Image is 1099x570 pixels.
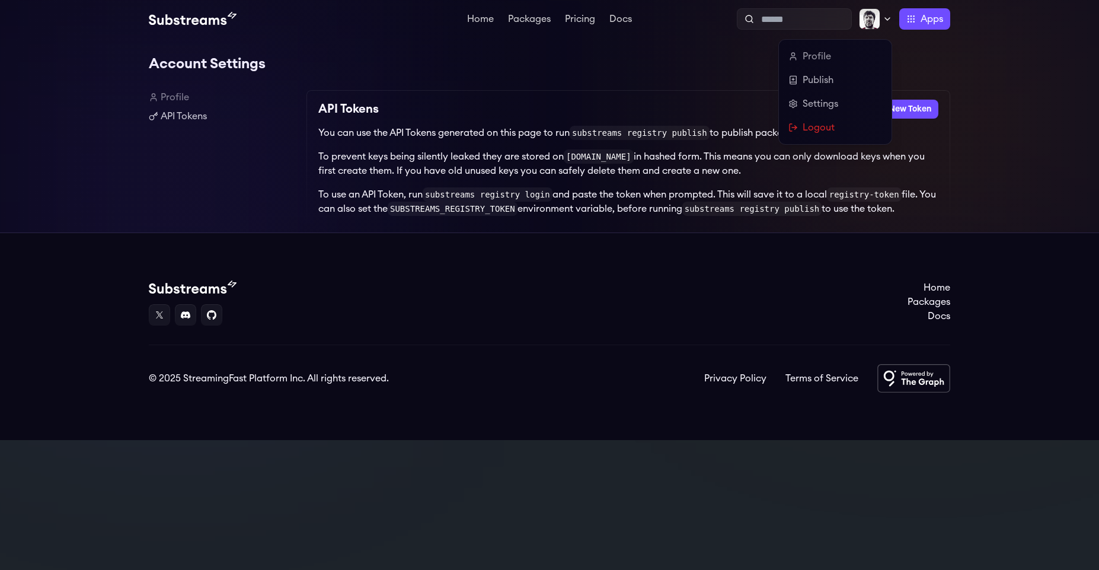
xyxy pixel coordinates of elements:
[318,126,938,140] p: You can use the API Tokens generated on this page to run to publish packages on
[908,281,950,295] a: Home
[149,12,237,26] img: Substream's logo
[921,12,943,26] span: Apps
[704,371,766,386] a: Privacy Policy
[149,90,297,104] a: Profile
[788,49,882,63] a: Profile
[465,14,496,26] a: Home
[149,109,297,123] a: API Tokens
[564,149,634,164] code: [DOMAIN_NAME]
[859,8,880,30] img: Profile
[570,126,710,140] code: substreams registry publish
[149,281,237,295] img: Substream's logo
[788,73,882,87] a: Publish
[682,202,822,216] code: substreams registry publish
[563,14,598,26] a: Pricing
[877,364,950,393] img: Powered by The Graph
[318,187,938,216] p: To use an API Token, run and paste the token when prompted. This will save it to a local file. Yo...
[506,14,553,26] a: Packages
[318,100,379,119] h2: API Tokens
[788,97,882,111] a: Settings
[607,14,634,26] a: Docs
[318,149,938,178] p: To prevent keys being silently leaked they are stored on in hashed form. This means you can only ...
[788,120,882,135] a: Logout
[388,202,517,216] code: SUBSTREAMS_REGISTRY_TOKEN
[908,295,950,309] a: Packages
[149,371,389,386] div: © 2025 StreamingFast Platform Inc. All rights reserved.
[149,52,950,76] h1: Account Settings
[423,187,552,202] code: substreams registry login
[827,187,902,202] code: registry-token
[785,371,858,386] a: Terms of Service
[908,309,950,323] a: Docs
[881,100,938,119] button: New Token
